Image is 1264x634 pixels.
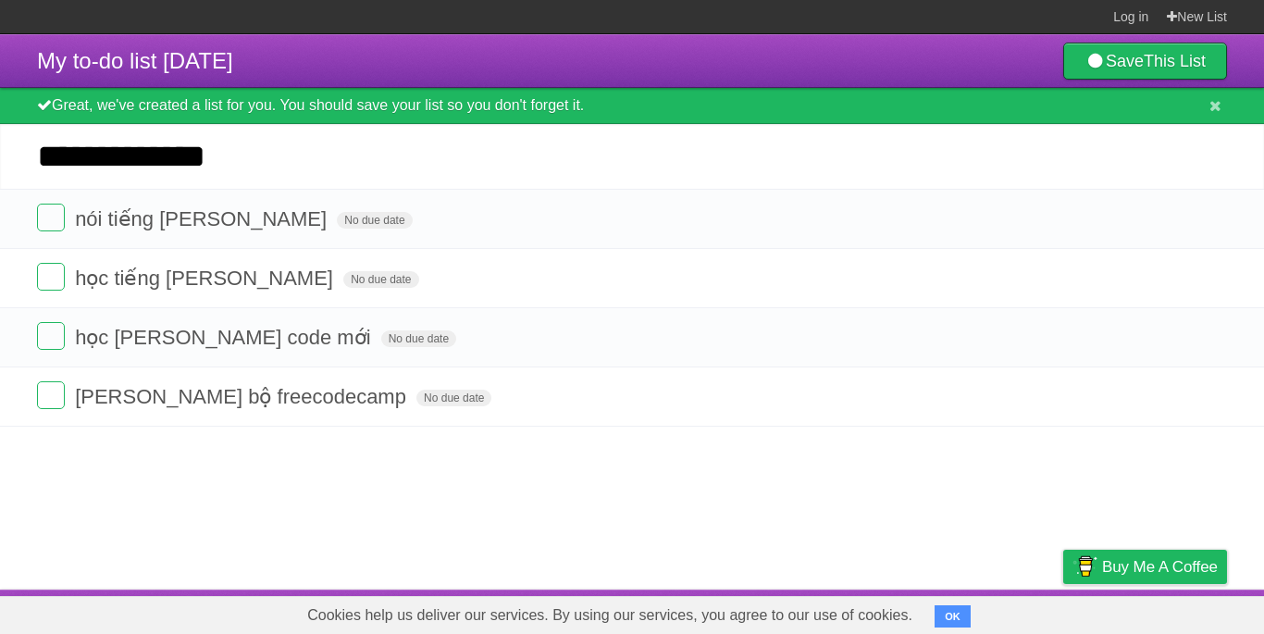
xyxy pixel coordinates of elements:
[75,326,375,349] span: học [PERSON_NAME] code mới
[817,594,856,629] a: About
[37,322,65,350] label: Done
[37,381,65,409] label: Done
[1110,594,1227,629] a: Suggest a feature
[1144,52,1206,70] b: This List
[37,48,233,73] span: My to-do list [DATE]
[416,390,491,406] span: No due date
[381,330,456,347] span: No due date
[976,594,1017,629] a: Terms
[935,605,971,628] button: OK
[289,597,931,634] span: Cookies help us deliver our services. By using our services, you agree to our use of cookies.
[1063,43,1227,80] a: SaveThis List
[37,204,65,231] label: Done
[1102,551,1218,583] span: Buy me a coffee
[878,594,953,629] a: Developers
[75,385,411,408] span: [PERSON_NAME] bộ freecodecamp
[343,271,418,288] span: No due date
[1072,551,1097,582] img: Buy me a coffee
[75,267,338,290] span: học tiếng [PERSON_NAME]
[1063,550,1227,584] a: Buy me a coffee
[1039,594,1087,629] a: Privacy
[337,212,412,229] span: No due date
[37,263,65,291] label: Done
[75,207,331,230] span: nói tiếng [PERSON_NAME]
